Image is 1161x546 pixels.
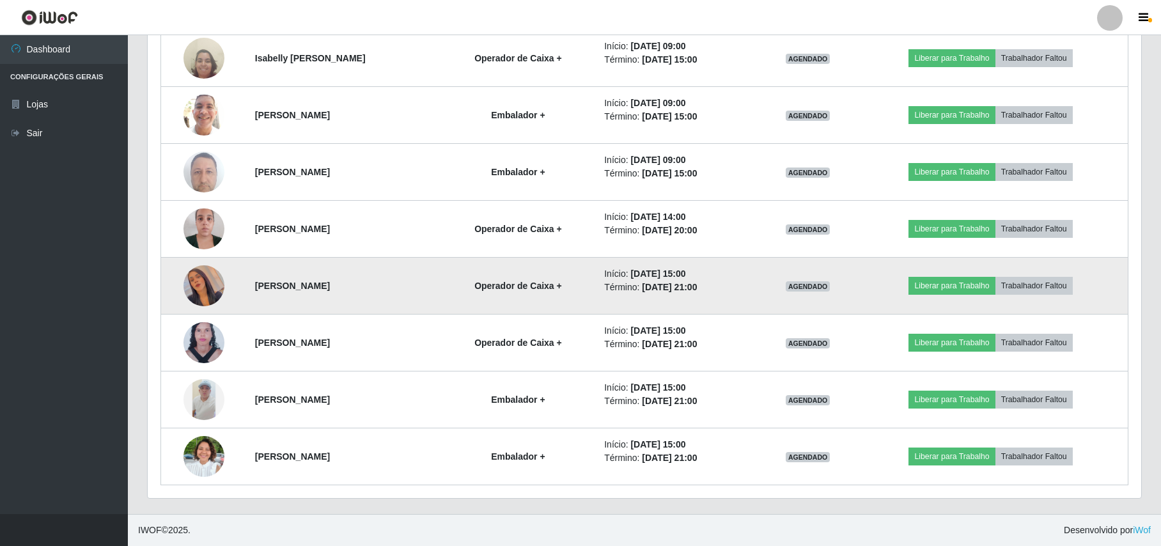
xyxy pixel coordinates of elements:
li: Término: [604,110,754,123]
span: AGENDADO [786,111,830,121]
button: Trabalhador Faltou [995,220,1073,238]
button: Liberar para Trabalho [908,277,995,295]
li: Início: [604,267,754,281]
span: AGENDADO [786,54,830,64]
strong: Isabelly [PERSON_NAME] [255,53,366,63]
img: CoreUI Logo [21,10,78,26]
li: Início: [604,97,754,110]
strong: [PERSON_NAME] [255,224,330,234]
time: [DATE] 15:00 [642,54,697,65]
strong: [PERSON_NAME] [255,451,330,462]
time: [DATE] 21:00 [642,282,697,292]
time: [DATE] 09:00 [630,155,685,165]
button: Trabalhador Faltou [995,163,1073,181]
time: [DATE] 15:00 [630,382,685,393]
li: Início: [604,153,754,167]
time: [DATE] 15:00 [630,269,685,279]
strong: Operador de Caixa + [474,53,562,63]
time: [DATE] 15:00 [642,168,697,178]
span: IWOF [138,525,162,535]
img: 1738454546476.jpeg [183,31,224,86]
time: [DATE] 09:00 [630,41,685,51]
span: AGENDADO [786,281,830,292]
button: Liberar para Trabalho [908,106,995,124]
button: Trabalhador Faltou [995,334,1073,352]
li: Início: [604,210,754,224]
li: Término: [604,53,754,66]
strong: Operador de Caixa + [474,281,562,291]
time: [DATE] 15:00 [630,325,685,336]
button: Liberar para Trabalho [908,391,995,409]
li: Término: [604,451,754,465]
strong: [PERSON_NAME] [255,281,330,291]
img: 1749753649914.jpeg [183,429,224,484]
strong: [PERSON_NAME] [255,110,330,120]
img: 1701705858749.jpeg [183,201,224,256]
strong: [PERSON_NAME] [255,338,330,348]
time: [DATE] 09:00 [630,98,685,108]
span: AGENDADO [786,168,830,178]
span: Desenvolvido por [1064,524,1151,537]
strong: [PERSON_NAME] [255,394,330,405]
strong: Operador de Caixa + [474,224,562,234]
button: Trabalhador Faltou [995,391,1073,409]
time: [DATE] 15:00 [630,439,685,449]
time: [DATE] 14:00 [630,212,685,222]
button: Trabalhador Faltou [995,448,1073,465]
li: Início: [604,40,754,53]
img: 1709844998024.jpeg [183,249,224,322]
strong: [PERSON_NAME] [255,167,330,177]
button: Liberar para Trabalho [908,220,995,238]
img: 1736086638686.jpeg [183,144,224,199]
time: [DATE] 21:00 [642,339,697,349]
time: [DATE] 21:00 [642,453,697,463]
span: AGENDADO [786,452,830,462]
a: iWof [1133,525,1151,535]
strong: Embalador + [491,110,545,120]
button: Trabalhador Faltou [995,277,1073,295]
span: AGENDADO [786,224,830,235]
strong: Operador de Caixa + [474,338,562,348]
span: AGENDADO [786,338,830,348]
time: [DATE] 21:00 [642,396,697,406]
li: Término: [604,394,754,408]
img: 1745614323797.jpeg [183,379,224,420]
img: 1728382310331.jpeg [183,315,224,371]
strong: Embalador + [491,394,545,405]
li: Início: [604,438,754,451]
button: Trabalhador Faltou [995,106,1073,124]
time: [DATE] 15:00 [642,111,697,121]
strong: Embalador + [491,167,545,177]
li: Início: [604,324,754,338]
button: Liberar para Trabalho [908,49,995,67]
li: Término: [604,281,754,294]
li: Início: [604,381,754,394]
span: AGENDADO [786,395,830,405]
li: Término: [604,338,754,351]
button: Liberar para Trabalho [908,334,995,352]
li: Término: [604,224,754,237]
span: © 2025 . [138,524,191,537]
button: Liberar para Trabalho [908,163,995,181]
time: [DATE] 20:00 [642,225,697,235]
strong: Embalador + [491,451,545,462]
button: Trabalhador Faltou [995,49,1073,67]
li: Término: [604,167,754,180]
img: 1753350914768.jpeg [183,88,224,142]
button: Liberar para Trabalho [908,448,995,465]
